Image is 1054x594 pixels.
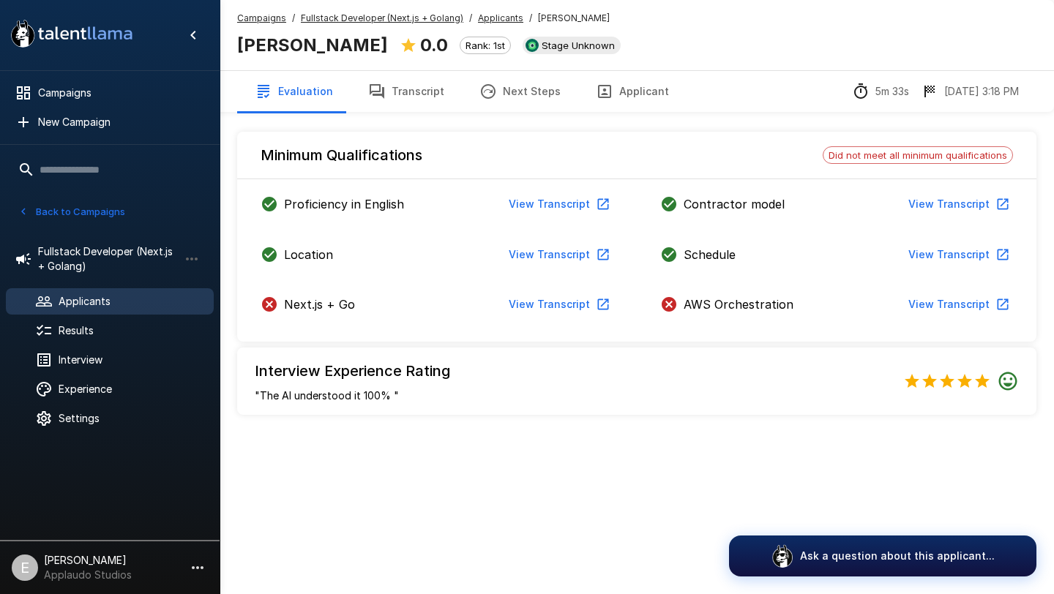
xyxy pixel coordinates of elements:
span: Did not meet all minimum qualifications [823,149,1012,161]
button: View Transcript [902,191,1013,218]
u: Fullstack Developer (Next.js + Golang) [301,12,463,23]
button: Transcript [351,71,462,112]
div: The time between starting and completing the interview [852,83,909,100]
u: Campaigns [237,12,286,23]
span: / [292,11,295,26]
span: Stage Unknown [536,40,621,51]
p: "The AI understood it 100% " [255,388,450,403]
p: Contractor model [684,195,785,213]
img: smartrecruiters_logo.jpeg [526,39,539,52]
p: Schedule [684,246,736,263]
button: View Transcript [902,241,1013,268]
b: 0.0 [420,34,448,56]
button: Next Steps [462,71,578,112]
button: View Transcript [503,291,613,318]
h6: Interview Experience Rating [255,359,450,383]
button: View Transcript [503,191,613,218]
h6: Minimum Qualifications [261,143,422,167]
button: Applicant [578,71,687,112]
button: View Transcript [503,241,613,268]
div: View profile in SmartRecruiters [523,37,621,54]
p: AWS Orchestration [684,296,793,313]
p: [DATE] 3:18 PM [944,84,1019,99]
span: / [469,11,472,26]
u: Applicants [478,12,523,23]
span: [PERSON_NAME] [538,11,610,26]
p: Location [284,246,333,263]
b: [PERSON_NAME] [237,34,388,56]
p: Proficiency in English [284,195,404,213]
span: / [529,11,532,26]
button: Evaluation [237,71,351,112]
div: The date and time when the interview was completed [921,83,1019,100]
button: View Transcript [902,291,1013,318]
p: 5m 33s [875,84,909,99]
span: Rank: 1st [460,40,510,51]
p: Next.js + Go [284,296,355,313]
